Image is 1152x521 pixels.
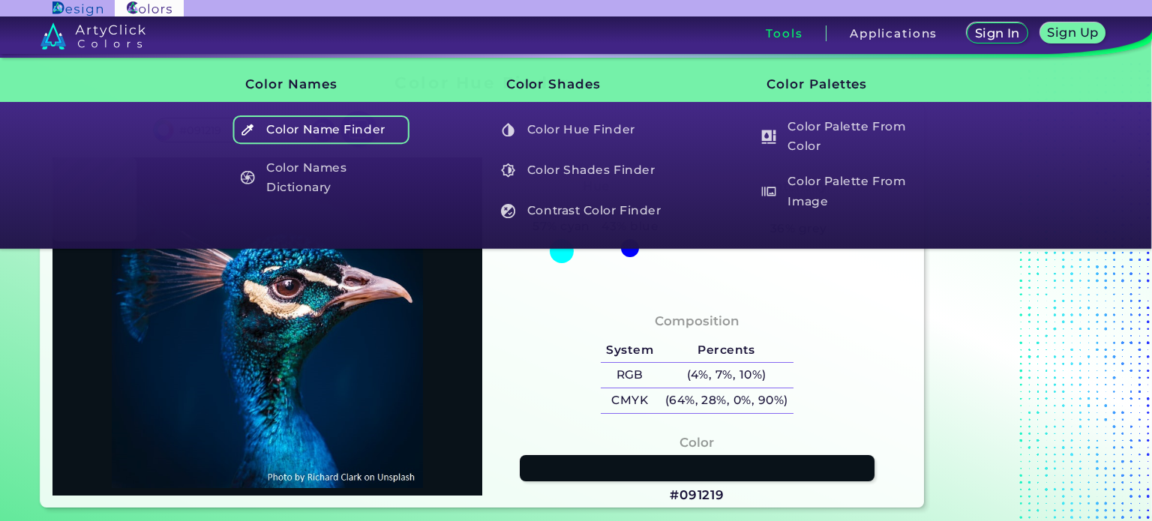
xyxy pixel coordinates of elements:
[655,310,739,332] h4: Composition
[60,165,475,489] img: img_pavlin.jpg
[494,115,670,144] h5: Color Hue Finder
[930,68,1117,514] iframe: Advertisement
[754,170,931,213] h5: Color Palette From Image
[601,363,659,388] h5: RGB
[52,1,103,16] img: ArtyClick Design logo
[753,115,931,158] a: Color Palette From Color
[232,156,410,199] a: Color Names Dictionary
[659,363,793,388] h5: (4%, 7%, 10%)
[741,65,932,103] h3: Color Palettes
[241,170,255,184] img: icon_color_names_dictionary_white.svg
[754,115,931,158] h5: Color Palette From Color
[659,388,793,413] h5: (64%, 28%, 0%, 90%)
[1049,27,1096,38] h5: Sign Up
[679,432,714,454] h4: Color
[969,24,1025,43] a: Sign In
[601,338,659,363] h5: System
[670,487,724,505] h3: #091219
[501,204,515,218] img: icon_color_contrast_white.svg
[40,22,146,49] img: logo_artyclick_colors_white.svg
[220,65,411,103] h3: Color Names
[232,115,410,144] a: Color Name Finder
[762,184,776,199] img: icon_palette_from_image_white.svg
[481,65,672,103] h3: Color Shades
[241,123,255,137] img: icon_color_name_finder_white.svg
[601,388,659,413] h5: CMYK
[501,163,515,178] img: icon_color_shades_white.svg
[493,115,671,144] a: Color Hue Finder
[762,130,776,144] img: icon_col_pal_col_white.svg
[494,156,670,184] h5: Color Shades Finder
[1042,24,1102,43] a: Sign Up
[493,196,671,225] a: Contrast Color Finder
[976,28,1018,39] h5: Sign In
[753,170,931,213] a: Color Palette From Image
[233,115,409,144] h5: Color Name Finder
[494,196,670,225] h5: Contrast Color Finder
[766,28,802,39] h3: Tools
[501,123,515,137] img: icon_color_hue_white.svg
[850,28,937,39] h3: Applications
[659,338,793,363] h5: Percents
[233,156,409,199] h5: Color Names Dictionary
[493,156,671,184] a: Color Shades Finder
